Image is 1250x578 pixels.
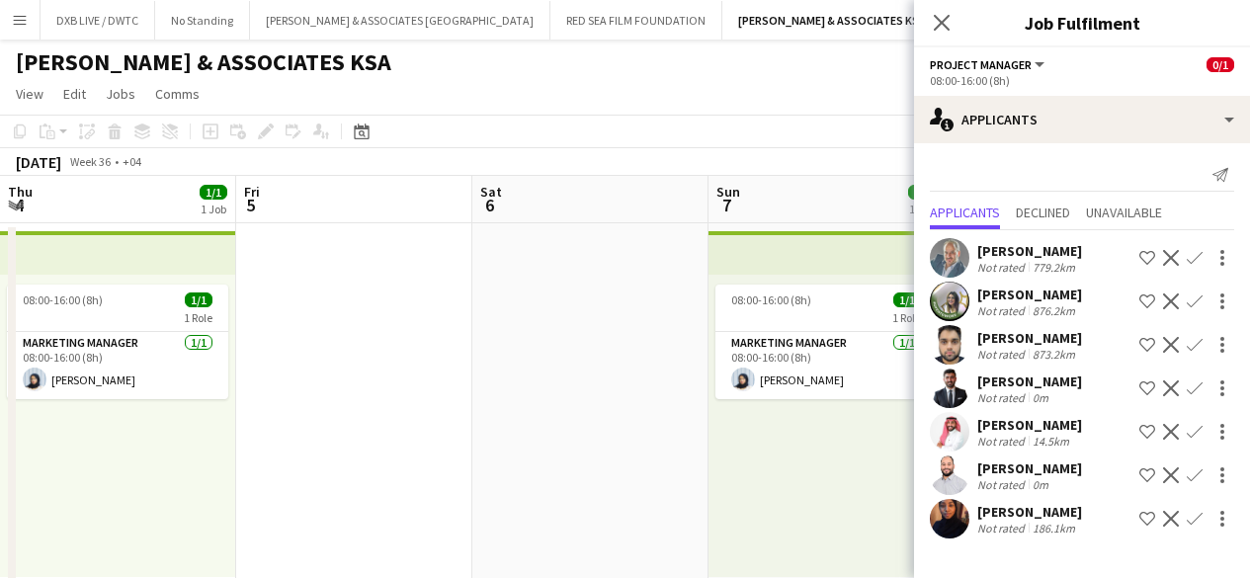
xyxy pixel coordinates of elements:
span: Fri [244,183,260,201]
div: Not rated [977,434,1029,449]
div: 186.1km [1029,521,1079,536]
span: Week 36 [65,154,115,169]
div: 779.2km [1029,260,1079,275]
span: 5 [241,194,260,216]
div: [DATE] [16,152,61,172]
button: No Standing [155,1,250,40]
div: [PERSON_NAME] [977,242,1082,260]
app-job-card: 08:00-16:00 (8h)1/11 RoleMarketing Manager1/108:00-16:00 (8h)[PERSON_NAME] [7,285,228,399]
button: [PERSON_NAME] & ASSOCIATES [GEOGRAPHIC_DATA] [250,1,550,40]
div: Not rated [977,521,1029,536]
div: [PERSON_NAME] [977,329,1082,347]
span: Thu [8,183,33,201]
button: DXB LIVE / DWTC [41,1,155,40]
span: 08:00-16:00 (8h) [731,292,811,307]
div: Applicants [914,96,1250,143]
app-card-role: Marketing Manager1/108:00-16:00 (8h)[PERSON_NAME] [7,332,228,399]
div: 873.2km [1029,347,1079,362]
div: 14.5km [1029,434,1073,449]
a: Comms [147,81,208,107]
div: [PERSON_NAME] [977,416,1082,434]
span: Edit [63,85,86,103]
app-job-card: 08:00-16:00 (8h)1/11 RoleMarketing Manager1/108:00-16:00 (8h)[PERSON_NAME] [715,285,937,399]
a: Jobs [98,81,143,107]
button: [PERSON_NAME] & ASSOCIATES KSA [722,1,943,40]
span: 1 Role [892,310,921,325]
div: [PERSON_NAME] [977,459,1082,477]
div: 1 Job [909,202,935,216]
span: 1/1 [908,185,936,200]
a: View [8,81,51,107]
span: Sat [480,183,502,201]
div: Not rated [977,347,1029,362]
div: 0m [1029,390,1052,405]
span: 1/1 [893,292,921,307]
span: Unavailable [1086,206,1162,219]
span: Declined [1016,206,1070,219]
div: Not rated [977,390,1029,405]
div: +04 [123,154,141,169]
span: Project Manager [930,57,1032,72]
div: [PERSON_NAME] [977,503,1082,521]
span: Applicants [930,206,1000,219]
div: Not rated [977,477,1029,492]
span: Jobs [106,85,135,103]
span: 1 Role [184,310,212,325]
span: 4 [5,194,33,216]
div: 0m [1029,477,1052,492]
div: 876.2km [1029,303,1079,318]
span: Sun [716,183,740,201]
div: 08:00-16:00 (8h) [930,73,1234,88]
div: [PERSON_NAME] [977,286,1082,303]
span: 6 [477,194,502,216]
h1: [PERSON_NAME] & ASSOCIATES KSA [16,47,391,77]
div: 1 Job [201,202,226,216]
span: 1/1 [200,185,227,200]
span: 7 [713,194,740,216]
button: RED SEA FILM FOUNDATION [550,1,722,40]
div: Not rated [977,303,1029,318]
div: [PERSON_NAME] [977,372,1082,390]
button: Project Manager [930,57,1047,72]
span: 08:00-16:00 (8h) [23,292,103,307]
div: Not rated [977,260,1029,275]
span: 0/1 [1207,57,1234,72]
span: Comms [155,85,200,103]
a: Edit [55,81,94,107]
span: 1/1 [185,292,212,307]
h3: Job Fulfilment [914,10,1250,36]
app-card-role: Marketing Manager1/108:00-16:00 (8h)[PERSON_NAME] [715,332,937,399]
span: View [16,85,43,103]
